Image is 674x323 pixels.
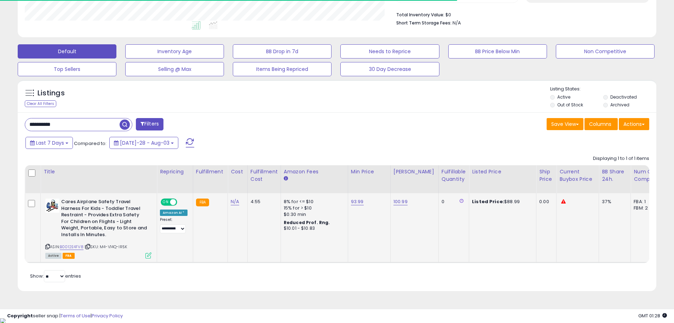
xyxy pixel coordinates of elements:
[340,44,439,59] button: Needs to Reprice
[18,62,116,76] button: Top Sellers
[160,168,190,176] div: Repricing
[550,86,656,93] p: Listing States:
[196,199,209,206] small: FBA
[559,168,596,183] div: Current Buybox Price
[547,118,583,130] button: Save View
[472,198,504,205] b: Listed Price:
[161,199,170,205] span: ON
[284,225,342,232] div: $10.01 - $10.83
[92,312,123,319] a: Privacy Policy
[284,219,330,225] b: Reduced Prof. Rng.
[7,313,123,319] div: seller snap | |
[284,205,342,211] div: 15% for > $10
[18,44,116,59] button: Default
[284,168,345,176] div: Amazon Fees
[593,155,649,162] div: Displaying 1 to 1 of 1 items
[45,253,62,259] span: All listings currently available for purchase on Amazon
[557,102,583,108] label: Out of Stock
[393,168,436,176] div: [PERSON_NAME]
[45,199,151,258] div: ASIN:
[160,210,188,216] div: Amazon AI *
[448,44,547,59] button: BB Price Below Min
[442,168,466,183] div: Fulfillable Quantity
[44,168,154,176] div: Title
[136,118,163,130] button: Filters
[396,10,644,18] li: $0
[284,176,288,182] small: Amazon Fees.
[125,62,224,76] button: Selling @ Max
[442,199,463,205] div: 0
[61,199,147,240] b: Cares Airplane Safety Travel Harness For Kids - Toddler Travel Restraint - Provides Extra Safety ...
[45,199,59,213] img: 51MWfVmYq9L._SL40_.jpg
[196,168,225,176] div: Fulfillment
[176,199,188,205] span: OFF
[233,44,332,59] button: BB Drop in 7d
[589,121,611,128] span: Columns
[61,312,91,319] a: Terms of Use
[610,102,629,108] label: Archived
[351,168,387,176] div: Min Price
[472,168,533,176] div: Listed Price
[60,244,83,250] a: B0012E4FV8
[38,88,65,98] h5: Listings
[472,199,531,205] div: $88.99
[619,118,649,130] button: Actions
[231,198,239,205] a: N/A
[284,199,342,205] div: 8% for <= $10
[634,205,657,211] div: FBM: 2
[584,118,618,130] button: Columns
[250,199,275,205] div: 4.55
[556,44,655,59] button: Non Competitive
[36,139,64,146] span: Last 7 Days
[539,168,553,183] div: Ship Price
[85,244,127,250] span: | SKU: M4-V14Q-IR5K
[539,199,551,205] div: 0.00
[233,62,332,76] button: Items Being Repriced
[160,217,188,233] div: Preset:
[396,12,444,18] b: Total Inventory Value:
[557,94,570,100] label: Active
[351,198,364,205] a: 93.99
[453,20,461,26] span: N/A
[7,312,33,319] strong: Copyright
[602,168,628,183] div: BB Share 24h.
[63,253,75,259] span: FBA
[231,168,244,176] div: Cost
[634,199,657,205] div: FBA: 1
[396,20,451,26] b: Short Term Storage Fees:
[638,312,667,319] span: 2025-08-11 01:28 GMT
[25,137,73,149] button: Last 7 Days
[250,168,278,183] div: Fulfillment Cost
[109,137,178,149] button: [DATE]-28 - Aug-03
[634,168,659,183] div: Num of Comp.
[125,44,224,59] button: Inventory Age
[393,198,408,205] a: 100.99
[340,62,439,76] button: 30 Day Decrease
[602,199,625,205] div: 37%
[25,100,56,107] div: Clear All Filters
[30,273,81,279] span: Show: entries
[284,211,342,218] div: $0.30 min
[74,140,106,147] span: Compared to:
[610,94,637,100] label: Deactivated
[120,139,169,146] span: [DATE]-28 - Aug-03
